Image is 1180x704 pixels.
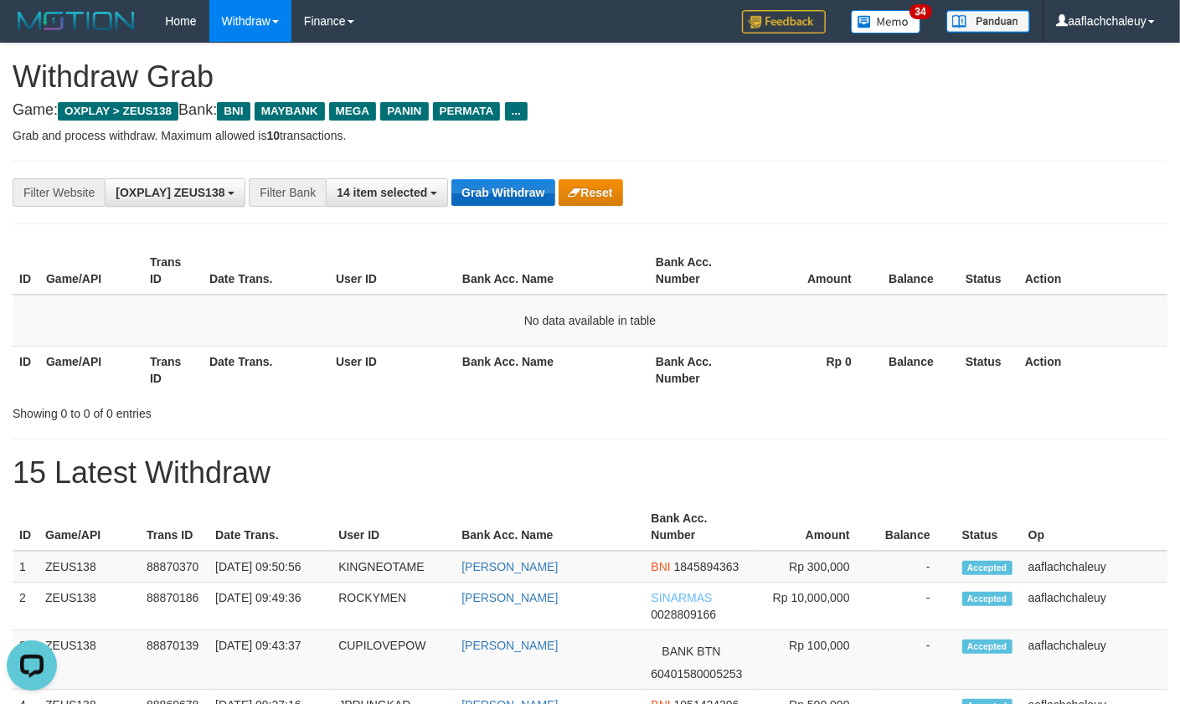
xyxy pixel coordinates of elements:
[39,583,140,630] td: ZEUS138
[505,102,528,121] span: ...
[962,640,1013,654] span: Accepted
[13,102,1167,119] h4: Game: Bank:
[644,503,754,551] th: Bank Acc. Number
[956,503,1022,551] th: Status
[326,178,448,207] button: 14 item selected
[559,179,623,206] button: Reset
[143,346,203,393] th: Trans ID
[13,583,39,630] td: 2
[249,178,326,207] div: Filter Bank
[39,346,143,393] th: Game/API
[755,630,875,690] td: Rp 100,000
[851,10,921,33] img: Button%20Memo.svg
[1018,247,1167,295] th: Action
[1022,551,1167,583] td: aaflachchaleuy
[959,247,1018,295] th: Status
[329,102,377,121] span: MEGA
[13,127,1167,144] p: Grab and process withdraw. Maximum allowed is transactions.
[209,551,332,583] td: [DATE] 09:50:56
[959,346,1018,393] th: Status
[1018,346,1167,393] th: Action
[13,247,39,295] th: ID
[143,247,203,295] th: Trans ID
[456,247,649,295] th: Bank Acc. Name
[140,551,209,583] td: 88870370
[651,667,742,681] span: Copy 60401580005253 to clipboard
[455,503,644,551] th: Bank Acc. Name
[13,178,105,207] div: Filter Website
[651,608,716,621] span: Copy 0028809166 to clipboard
[116,186,224,199] span: [OXPLAY] ZEUS138
[209,630,332,690] td: [DATE] 09:43:37
[329,247,456,295] th: User ID
[451,179,554,206] button: Grab Withdraw
[433,102,501,121] span: PERMATA
[456,346,649,393] th: Bank Acc. Name
[329,346,456,393] th: User ID
[332,583,455,630] td: ROCKYMEN
[13,551,39,583] td: 1
[39,247,143,295] th: Game/API
[140,583,209,630] td: 88870186
[946,10,1030,33] img: panduan.png
[875,551,956,583] td: -
[39,630,140,690] td: ZEUS138
[651,637,731,665] span: BANK BTN
[753,247,877,295] th: Amount
[651,560,670,573] span: BNI
[461,560,558,573] a: [PERSON_NAME]
[875,503,956,551] th: Balance
[649,346,753,393] th: Bank Acc. Number
[461,591,558,604] a: [PERSON_NAME]
[13,60,1167,94] h1: Withdraw Grab
[651,591,712,604] span: SINARMAS
[13,8,140,33] img: MOTION_logo.png
[380,102,428,121] span: PANIN
[742,10,826,33] img: Feedback.jpg
[58,102,178,121] span: OXPLAY > ZEUS138
[255,102,325,121] span: MAYBANK
[39,503,140,551] th: Game/API
[203,247,329,295] th: Date Trans.
[877,346,959,393] th: Balance
[140,630,209,690] td: 88870139
[140,503,209,551] th: Trans ID
[332,630,455,690] td: CUPILOVEPOW
[649,247,753,295] th: Bank Acc. Number
[1022,583,1167,630] td: aaflachchaleuy
[877,247,959,295] th: Balance
[753,346,877,393] th: Rp 0
[13,398,479,422] div: Showing 0 to 0 of 0 entries
[105,178,245,207] button: [OXPLAY] ZEUS138
[13,630,39,690] td: 3
[674,560,739,573] span: Copy 1845894363 to clipboard
[332,551,455,583] td: KINGNEOTAME
[13,346,39,393] th: ID
[39,551,140,583] td: ZEUS138
[337,186,427,199] span: 14 item selected
[962,592,1013,606] span: Accepted
[1022,503,1167,551] th: Op
[209,503,332,551] th: Date Trans.
[1022,630,1167,690] td: aaflachchaleuy
[962,561,1013,575] span: Accepted
[13,295,1167,347] td: No data available in table
[332,503,455,551] th: User ID
[203,346,329,393] th: Date Trans.
[755,583,875,630] td: Rp 10,000,000
[755,551,875,583] td: Rp 300,000
[266,129,280,142] strong: 10
[461,639,558,652] a: [PERSON_NAME]
[13,503,39,551] th: ID
[209,583,332,630] td: [DATE] 09:49:36
[7,7,57,57] button: Open LiveChat chat widget
[13,456,1167,490] h1: 15 Latest Withdraw
[875,583,956,630] td: -
[217,102,250,121] span: BNI
[875,630,956,690] td: -
[755,503,875,551] th: Amount
[909,4,932,19] span: 34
